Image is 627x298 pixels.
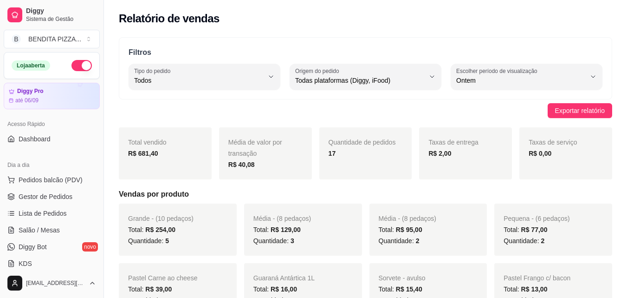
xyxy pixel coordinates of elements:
[396,226,422,233] span: R$ 95,00
[12,34,21,44] span: B
[26,7,96,15] span: Diggy
[165,237,169,245] span: 5
[12,60,50,71] div: Loja aberta
[253,226,301,233] span: Total:
[129,64,280,90] button: Tipo do pedidoTodos
[521,226,548,233] span: R$ 77,00
[548,103,612,118] button: Exportar relatório
[529,139,577,146] span: Taxas de serviço
[295,76,425,85] span: Todas plataformas (Diggy, iFood)
[19,134,51,144] span: Dashboard
[253,215,311,222] span: Média - (8 pedaços)
[19,209,67,218] span: Lista de Pedidos
[295,67,342,75] label: Origem do pedido
[416,237,420,245] span: 2
[119,189,612,200] h5: Vendas por produto
[4,206,100,221] a: Lista de Pedidos
[504,285,547,293] span: Total:
[228,139,282,157] span: Média de valor por transação
[4,117,100,132] div: Acesso Rápido
[228,161,255,168] strong: R$ 40,08
[128,215,194,222] span: Grande - (10 pedaços)
[504,226,547,233] span: Total:
[379,274,426,282] span: Sorvete - avulso
[19,225,60,235] span: Salão / Mesas
[290,64,441,90] button: Origem do pedidoTodas plataformas (Diggy, iFood)
[128,285,172,293] span: Total:
[329,150,336,157] strong: 17
[4,172,100,187] button: Pedidos balcão (PDV)
[4,256,100,271] a: KDS
[19,192,72,201] span: Gestor de Pedidos
[253,274,315,282] span: Guaraná Antártica 1L
[329,139,396,146] span: Quantidade de pedidos
[145,226,175,233] span: R$ 254,00
[379,215,437,222] span: Média - (8 pedaços)
[379,237,420,245] span: Quantidade:
[19,259,32,268] span: KDS
[4,272,100,294] button: [EMAIL_ADDRESS][DOMAIN_NAME]
[119,11,220,26] h2: Relatório de vendas
[253,285,297,293] span: Total:
[555,106,605,116] span: Exportar relatório
[271,285,297,293] span: R$ 16,00
[4,189,100,204] a: Gestor de Pedidos
[271,226,301,233] span: R$ 129,00
[4,239,100,254] a: Diggy Botnovo
[4,83,100,109] a: Diggy Proaté 06/09
[451,64,602,90] button: Escolher período de visualizaçãoOntem
[456,76,586,85] span: Ontem
[17,88,44,95] article: Diggy Pro
[71,60,92,71] button: Alterar Status
[15,97,39,104] article: até 06/09
[253,237,294,245] span: Quantidade:
[128,274,197,282] span: Pastel Carne ao cheese
[4,158,100,172] div: Dia a dia
[428,150,451,157] strong: R$ 2,00
[19,242,47,252] span: Diggy Bot
[456,67,540,75] label: Escolher período de visualização
[128,226,175,233] span: Total:
[128,139,167,146] span: Total vendido
[4,4,100,26] a: DiggySistema de Gestão
[128,237,169,245] span: Quantidade:
[541,237,544,245] span: 2
[504,274,570,282] span: Pastel Frango c/ bacon
[504,237,544,245] span: Quantidade:
[26,279,85,287] span: [EMAIL_ADDRESS][DOMAIN_NAME]
[134,67,174,75] label: Tipo do pedido
[396,285,422,293] span: R$ 15,40
[134,76,264,85] span: Todos
[521,285,548,293] span: R$ 13,00
[4,132,100,146] a: Dashboard
[129,47,602,58] p: Filtros
[19,175,83,185] span: Pedidos balcão (PDV)
[4,223,100,238] a: Salão / Mesas
[504,215,569,222] span: Pequena - (6 pedaços)
[291,237,294,245] span: 3
[529,150,551,157] strong: R$ 0,00
[145,285,172,293] span: R$ 39,00
[428,139,478,146] span: Taxas de entrega
[379,226,422,233] span: Total:
[4,30,100,48] button: Select a team
[379,285,422,293] span: Total:
[128,150,158,157] strong: R$ 681,40
[28,34,81,44] div: BENDITA PIZZA ...
[26,15,96,23] span: Sistema de Gestão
